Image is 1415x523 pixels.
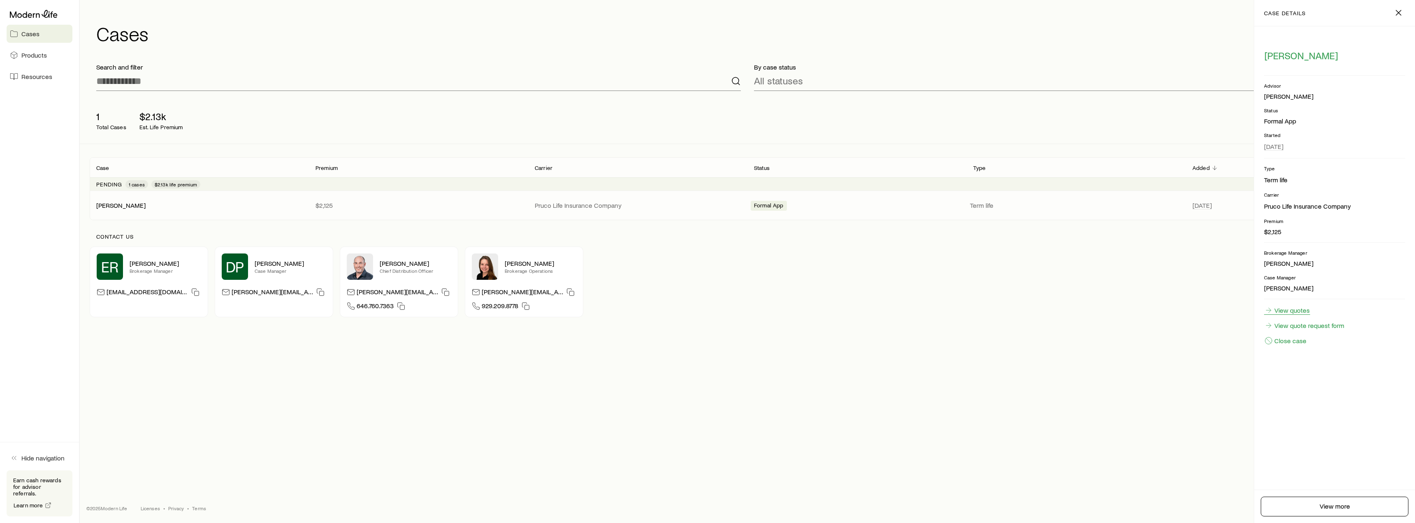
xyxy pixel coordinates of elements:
p: [EMAIL_ADDRESS][DOMAIN_NAME] [107,288,188,299]
a: Privacy [168,505,184,511]
p: Advisor [1264,82,1405,89]
span: • [163,505,165,511]
button: Close case [1264,336,1307,345]
button: Hide navigation [7,449,72,467]
span: 646.760.7363 [357,302,394,313]
p: Chief Distribution Officer [380,267,451,274]
p: [PERSON_NAME] [1264,259,1405,267]
p: Earn cash rewards for advisor referrals. [13,477,66,497]
p: Status [754,165,770,171]
a: View more [1261,497,1408,516]
p: Premium [315,165,338,171]
span: Learn more [14,502,43,508]
p: [PERSON_NAME] [255,259,326,267]
p: © 2025 Modern Life [86,505,128,511]
p: All statuses [754,75,803,86]
a: Resources [7,67,72,86]
span: Hide navigation [21,454,65,462]
span: 929.209.8778 [482,302,518,313]
p: Search and filter [96,63,741,71]
span: [DATE] [1192,201,1212,209]
span: ER [101,258,118,275]
p: Brokerage Operations [505,267,576,274]
div: [PERSON_NAME] [96,201,146,210]
span: • [187,505,189,511]
p: Case [96,165,109,171]
p: $2.13k [139,111,183,122]
span: Resources [21,72,52,81]
p: Started [1264,132,1405,138]
a: Licenses [141,505,160,511]
p: Carrier [535,165,552,171]
p: Est. Life Premium [139,124,183,130]
span: [PERSON_NAME] [1264,50,1338,61]
p: [PERSON_NAME][EMAIL_ADDRESS][DOMAIN_NAME] [482,288,563,299]
a: View quotes [1264,306,1310,315]
p: Pruco Life Insurance Company [535,201,741,209]
img: Ellen Wall [472,253,498,280]
span: [DATE] [1264,142,1283,151]
p: [PERSON_NAME][EMAIL_ADDRESS][DOMAIN_NAME] [357,288,438,299]
p: Carrier [1264,191,1405,198]
button: [PERSON_NAME] [1264,49,1338,62]
div: Client cases [90,157,1405,220]
p: Term life [970,201,1183,209]
p: [PERSON_NAME] [130,259,201,267]
p: Type [973,165,986,171]
p: By case status [754,63,1399,71]
span: DP [226,258,244,275]
span: Products [21,51,47,59]
p: Case Manager [1264,274,1405,281]
li: Term life [1264,175,1405,185]
p: $2,125 [315,201,522,209]
p: Status [1264,107,1405,114]
p: [PERSON_NAME][EMAIL_ADDRESS][DOMAIN_NAME] [232,288,313,299]
p: $2,125 [1264,228,1405,236]
p: case details [1264,10,1306,16]
p: Premium [1264,218,1405,224]
a: [PERSON_NAME] [96,201,146,209]
p: [PERSON_NAME] [380,259,451,267]
a: Cases [7,25,72,43]
span: Formal App [754,202,784,211]
a: Terms [192,505,206,511]
div: Earn cash rewards for advisor referrals.Learn more [7,470,72,516]
p: Case Manager [255,267,326,274]
span: 1 cases [129,181,145,188]
p: Pending [96,181,122,188]
p: Formal App [1264,117,1405,125]
p: Type [1264,165,1405,172]
div: [PERSON_NAME] [1264,92,1313,101]
span: $2.13k life premium [155,181,197,188]
img: Dan Pierson [347,253,373,280]
a: View quote request form [1264,321,1345,330]
h1: Cases [96,23,1405,43]
p: [PERSON_NAME] [1264,284,1405,292]
p: [PERSON_NAME] [505,259,576,267]
a: Products [7,46,72,64]
li: Pruco Life Insurance Company [1264,201,1405,211]
p: Total Cases [96,124,126,130]
p: 1 [96,111,126,122]
p: Added [1192,165,1210,171]
p: Brokerage Manager [130,267,201,274]
span: Cases [21,30,39,38]
p: Brokerage Manager [1264,249,1405,256]
p: Contact us [96,233,1399,240]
